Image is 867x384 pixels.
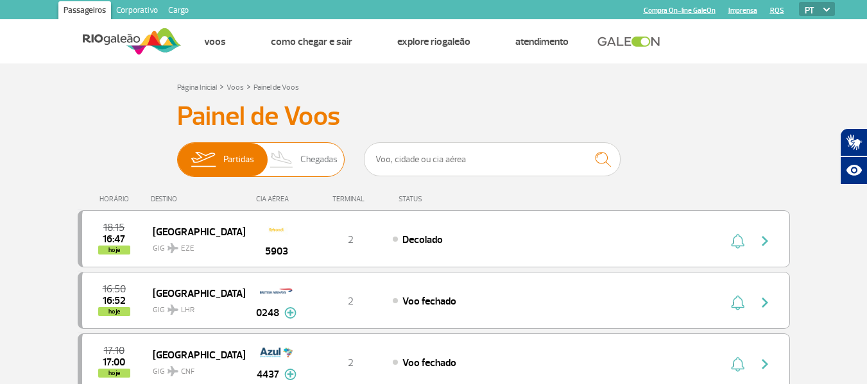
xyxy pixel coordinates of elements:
[271,35,352,48] a: Como chegar e sair
[181,243,194,255] span: EZE
[103,223,124,232] span: 2025-08-26 18:15:00
[167,305,178,315] img: destiny_airplane.svg
[153,359,235,378] span: GIG
[167,243,178,253] img: destiny_airplane.svg
[731,356,744,372] img: sino-painel-voo.svg
[153,346,235,363] span: [GEOGRAPHIC_DATA]
[227,83,244,92] a: Voos
[265,244,288,259] span: 5903
[181,366,194,378] span: CNF
[103,285,126,294] span: 2025-08-26 16:50:00
[348,233,354,246] span: 2
[153,236,235,255] span: GIG
[348,295,354,308] span: 2
[183,143,223,176] img: slider-embarque
[515,35,569,48] a: Atendimento
[840,156,867,185] button: Abrir recursos assistivos.
[348,356,354,369] span: 2
[770,6,784,15] a: RQS
[644,6,716,15] a: Compra On-line GaleOn
[98,246,130,255] span: hoje
[246,79,251,94] a: >
[731,295,744,310] img: sino-painel-voo.svg
[223,143,254,176] span: Partidas
[253,83,299,92] a: Painel de Voos
[256,305,279,321] span: 0248
[82,195,151,203] div: HORÁRIO
[153,285,235,301] span: [GEOGRAPHIC_DATA]
[300,143,338,176] span: Chegadas
[104,346,124,355] span: 2025-08-26 17:10:00
[103,358,125,367] span: 2025-08-26 17:00:54
[151,195,245,203] div: DESTINO
[731,233,744,249] img: sino-painel-voo.svg
[397,35,470,48] a: Explore RIOgaleão
[757,295,773,310] img: seta-direita-painel-voo.svg
[219,79,224,94] a: >
[167,366,178,376] img: destiny_airplane.svg
[103,296,126,305] span: 2025-08-26 16:52:31
[284,369,296,380] img: mais-info-painel-voo.svg
[177,83,217,92] a: Página Inicial
[245,195,309,203] div: CIA AÉREA
[263,143,301,176] img: slider-desembarque
[204,35,226,48] a: Voos
[177,101,691,133] h3: Painel de Voos
[757,356,773,372] img: seta-direita-painel-voo.svg
[163,1,194,22] a: Cargo
[402,295,456,308] span: Voo fechado
[728,6,757,15] a: Imprensa
[103,235,125,244] span: 2025-08-26 16:47:36
[98,307,130,316] span: hoje
[181,305,194,316] span: LHR
[840,128,867,156] button: Abrir tradutor de língua de sinais.
[284,307,296,319] img: mais-info-painel-voo.svg
[364,142,621,176] input: Voo, cidade ou cia aérea
[58,1,111,22] a: Passageiros
[98,369,130,378] span: hoje
[111,1,163,22] a: Corporativo
[309,195,392,203] div: TERMINAL
[840,128,867,185] div: Plugin de acessibilidade da Hand Talk.
[257,367,279,382] span: 4437
[392,195,497,203] div: STATUS
[153,297,235,316] span: GIG
[757,233,773,249] img: seta-direita-painel-voo.svg
[153,223,235,240] span: [GEOGRAPHIC_DATA]
[402,356,456,369] span: Voo fechado
[402,233,443,246] span: Decolado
